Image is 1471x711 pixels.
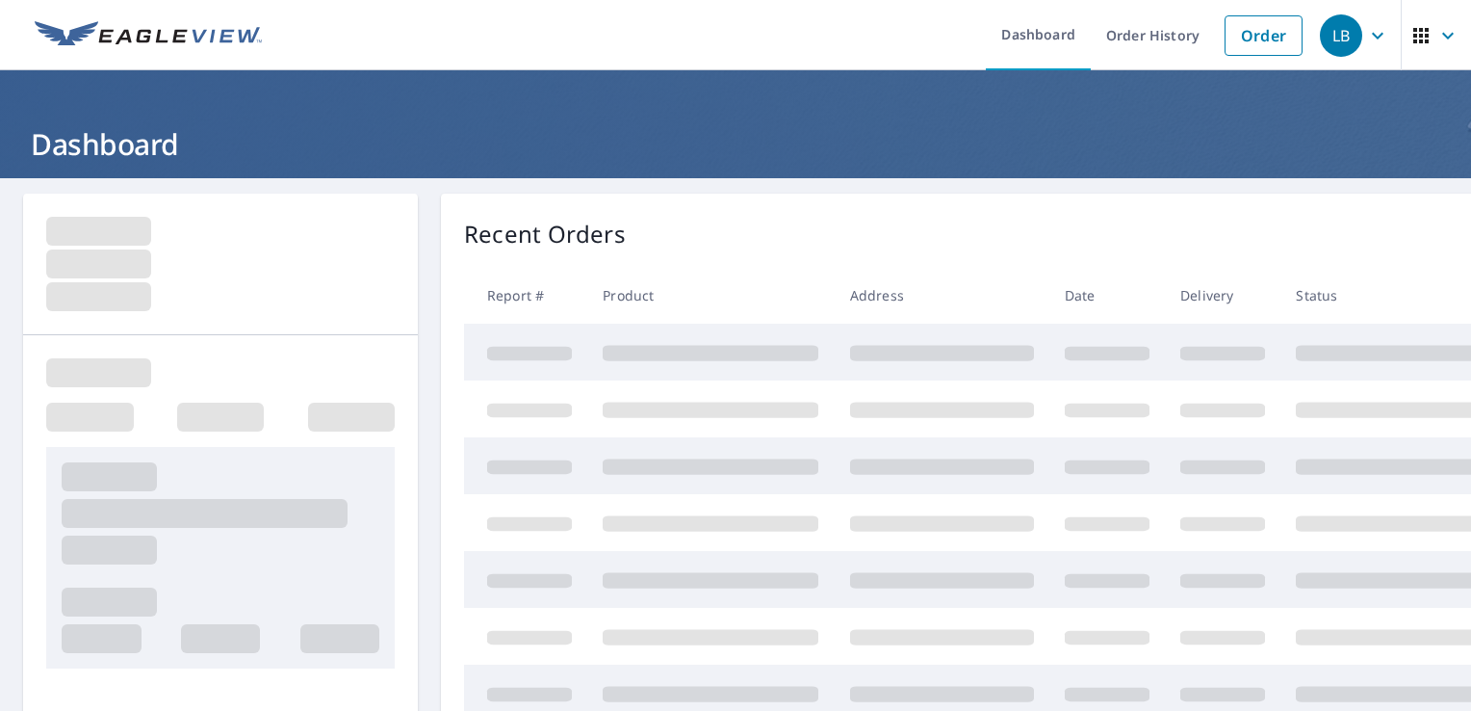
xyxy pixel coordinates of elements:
[1225,15,1303,56] a: Order
[464,267,587,324] th: Report #
[464,217,626,251] p: Recent Orders
[835,267,1049,324] th: Address
[1320,14,1362,57] div: LB
[1049,267,1165,324] th: Date
[1165,267,1280,324] th: Delivery
[587,267,834,324] th: Product
[35,21,262,50] img: EV Logo
[23,124,1448,164] h1: Dashboard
